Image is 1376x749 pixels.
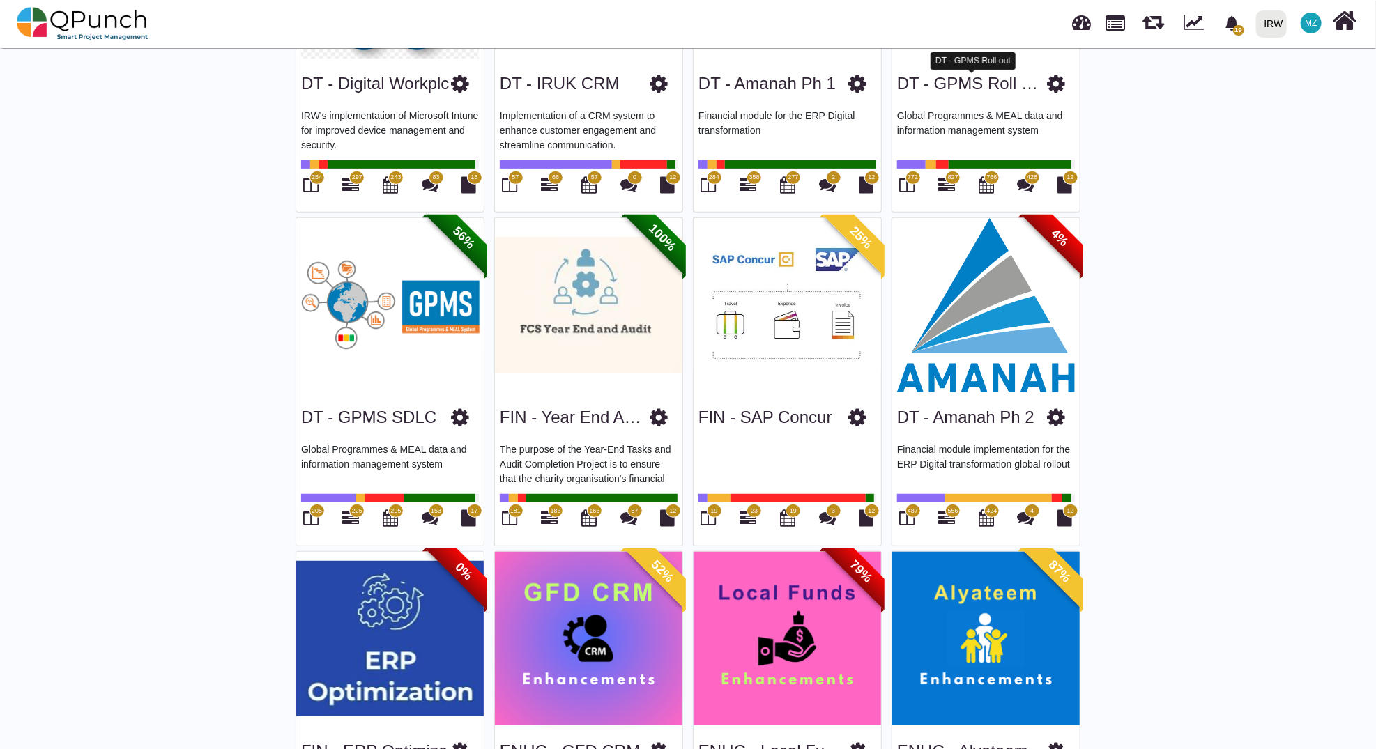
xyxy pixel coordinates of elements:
i: Punch Discussions [1018,509,1034,526]
a: 23 [740,515,756,526]
i: Punch Discussions [422,176,438,193]
i: Calendar [979,509,994,526]
span: 297 [352,173,362,183]
a: DT - Digital Workplc [301,74,449,93]
p: IRW's implementation of Microsoft Intune for improved device management and security. [301,109,479,150]
i: Gantt [740,509,756,526]
a: FIN - SAP Concur [698,408,832,426]
span: 277 [788,173,798,183]
h3: DT - Amanah Ph 1 [698,74,836,94]
i: Gantt [541,176,558,193]
span: 19 [790,507,797,516]
span: 79% [823,532,900,610]
span: 428 [1027,173,1037,183]
i: Board [503,509,518,526]
span: 12 [669,507,676,516]
i: Gantt [342,509,359,526]
i: Calendar [383,176,398,193]
a: DT - IRUK CRM [500,74,620,93]
a: 827 [938,182,955,193]
h3: DT - GPMS SDLC [301,408,436,428]
h3: FIN - SAP Concur [698,408,832,428]
span: 17 [471,507,477,516]
span: 100% [624,199,701,277]
a: 358 [740,182,756,193]
span: 358 [749,173,760,183]
span: 19 [1233,25,1244,36]
span: 25% [823,199,900,277]
i: Calendar [581,509,597,526]
span: Dashboard [1073,8,1092,29]
i: Board [304,176,319,193]
i: Calendar [780,509,795,526]
i: Gantt [342,176,359,193]
i: Punch Discussions [422,509,438,526]
span: 4% [1021,199,1099,277]
i: Punch Discussions [620,509,637,526]
span: 23 [751,507,758,516]
p: Financial module implementation for the ERP Digital transformation global rollout [897,442,1075,484]
i: Board [304,509,319,526]
span: 487 [908,507,918,516]
h3: DT - Digital Workplc [301,74,449,94]
a: 183 [541,515,558,526]
i: Document Library [859,509,874,526]
i: Punch Discussions [620,176,637,193]
span: 766 [986,173,997,183]
span: 556 [948,507,958,516]
span: 183 [551,507,561,516]
div: Notification [1220,10,1244,36]
a: 297 [342,182,359,193]
span: 243 [390,173,401,183]
div: Dynamic Report [1177,1,1216,47]
p: The purpose of the Year-End Tasks and Audit Completion Project is to ensure that the charity orga... [500,442,678,484]
span: 56% [425,199,503,277]
a: DT - GPMS Roll out [897,74,1048,93]
span: 83 [433,173,440,183]
a: 225 [342,515,359,526]
span: Mohammed Zabhier [1301,13,1322,33]
span: 87% [1021,532,1099,610]
span: MZ [1305,19,1317,27]
span: 52% [624,532,701,610]
span: 0% [425,532,503,610]
span: 181 [510,507,521,516]
div: DT - GPMS Roll out [931,52,1016,70]
span: 2 [832,173,835,183]
i: Gantt [938,176,955,193]
i: Board [701,176,717,193]
a: 66 [541,182,558,193]
i: Calendar [780,176,795,193]
span: 66 [552,173,559,183]
i: Board [900,509,915,526]
span: 284 [709,173,719,183]
i: Calendar [979,176,994,193]
span: 153 [431,507,441,516]
i: Document Library [661,176,675,193]
i: Board [900,176,915,193]
span: 18 [471,173,477,183]
a: bell fill19 [1216,1,1251,45]
i: Calendar [383,509,398,526]
i: Board [503,176,518,193]
h3: FIN - Year End Audit [500,408,650,428]
i: Document Library [462,509,477,526]
i: Document Library [859,176,874,193]
i: Punch Discussions [819,176,836,193]
h3: DT - IRUK CRM [500,74,620,94]
span: 205 [312,507,322,516]
i: Gantt [740,176,756,193]
i: Home [1333,8,1357,34]
a: 556 [938,515,955,526]
a: MZ [1292,1,1330,45]
h3: DT - Amanah Ph 2 [897,408,1034,428]
a: DT - Amanah Ph 2 [897,408,1034,426]
span: 254 [312,173,322,183]
span: 57 [591,173,598,183]
i: Punch Discussions [819,509,836,526]
a: DT - GPMS SDLC [301,408,436,426]
p: Financial module for the ERP Digital transformation [698,109,876,150]
a: FIN - Year End Audit [500,408,651,426]
span: 19 [710,507,717,516]
span: 12 [1067,173,1073,183]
